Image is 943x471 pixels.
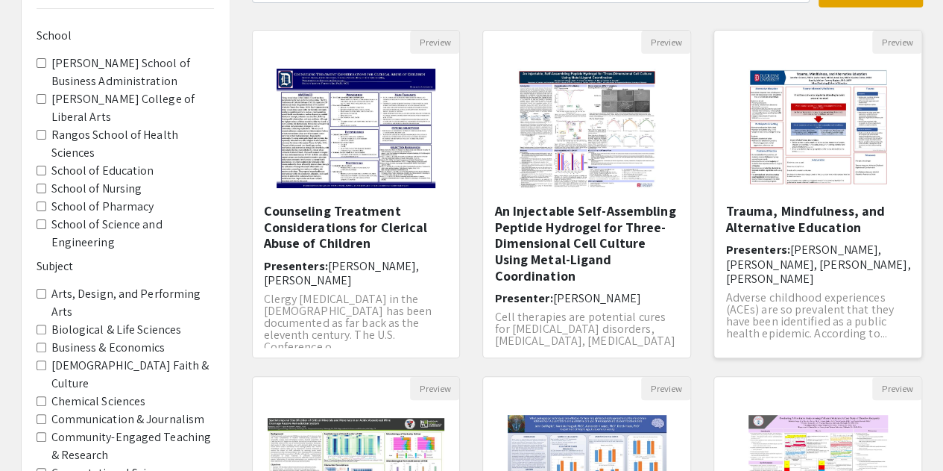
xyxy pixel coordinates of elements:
img: <p>Counseling Treatment Considerations for Clerical Abuse of Children</p> [262,54,450,203]
div: Open Presentation <p>Counseling Treatment Considerations for Clerical Abuse of Children</p> [252,30,461,358]
button: Preview [872,31,921,54]
label: [PERSON_NAME] College of Liberal Arts [51,90,214,126]
label: Business & Economics [51,339,165,357]
img: <p>Trauma, Mindfulness, and Alternative Education</p> [734,54,903,203]
h5: Trauma, Mindfulness, and Alternative Education [725,203,910,235]
h6: Subject [37,259,214,273]
label: Arts, Design, and Performing Arts [51,285,214,321]
button: Preview [410,377,459,400]
label: Communication & Journalism [51,411,205,428]
label: Community-Engaged Teaching & Research [51,428,214,464]
button: Preview [641,31,690,54]
label: School of Education [51,162,154,180]
img: <p>An Injectable Self-Assembling Peptide Hydrogel for Three-Dimensional Cell Culture Using Metal-... [502,54,672,203]
p: Clergy [MEDICAL_DATA] in the [DEMOGRAPHIC_DATA] has been documented as far back as the eleventh c... [264,293,449,353]
label: School of Science and Engineering [51,216,214,252]
label: School of Nursing [51,180,142,198]
h6: Presenters: [264,259,449,287]
div: Open Presentation <p>An Injectable Self-Assembling Peptide Hydrogel for Three-Dimensional Cell Cu... [482,30,691,358]
span: [PERSON_NAME], [PERSON_NAME] [264,258,420,288]
span: [PERSON_NAME] [552,290,640,306]
label: Rangos School of Health Sciences [51,126,214,162]
h5: An Injectable Self-Assembling Peptide Hydrogel for Three-Dimensional Cell Culture Using Metal-Lig... [494,203,679,284]
p: Cell therapies are potential cures for [MEDICAL_DATA] disorders, [MEDICAL_DATA], [MEDICAL_DATA] d... [494,311,679,371]
button: Preview [872,377,921,400]
label: School of Pharmacy [51,198,154,216]
button: Preview [641,377,690,400]
label: [PERSON_NAME] School of Business Administration [51,54,214,90]
h6: Presenter: [494,291,679,305]
iframe: Chat [11,404,63,460]
h6: School [37,28,214,43]
h5: Counseling Treatment Considerations for Clerical Abuse of Children [264,203,449,252]
h6: Presenters: [725,243,910,286]
p: Adverse childhood experiences (ACEs) are so prevalent that they have been identified as a public ... [725,292,910,340]
div: Open Presentation <p>Trauma, Mindfulness, and Alternative Education</p> [713,30,922,358]
span: [PERSON_NAME], [PERSON_NAME], [PERSON_NAME], [PERSON_NAME] [725,242,910,286]
label: Biological & Life Sciences [51,321,182,339]
label: Chemical Sciences [51,393,146,411]
label: [DEMOGRAPHIC_DATA] Faith & Culture [51,357,214,393]
button: Preview [410,31,459,54]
